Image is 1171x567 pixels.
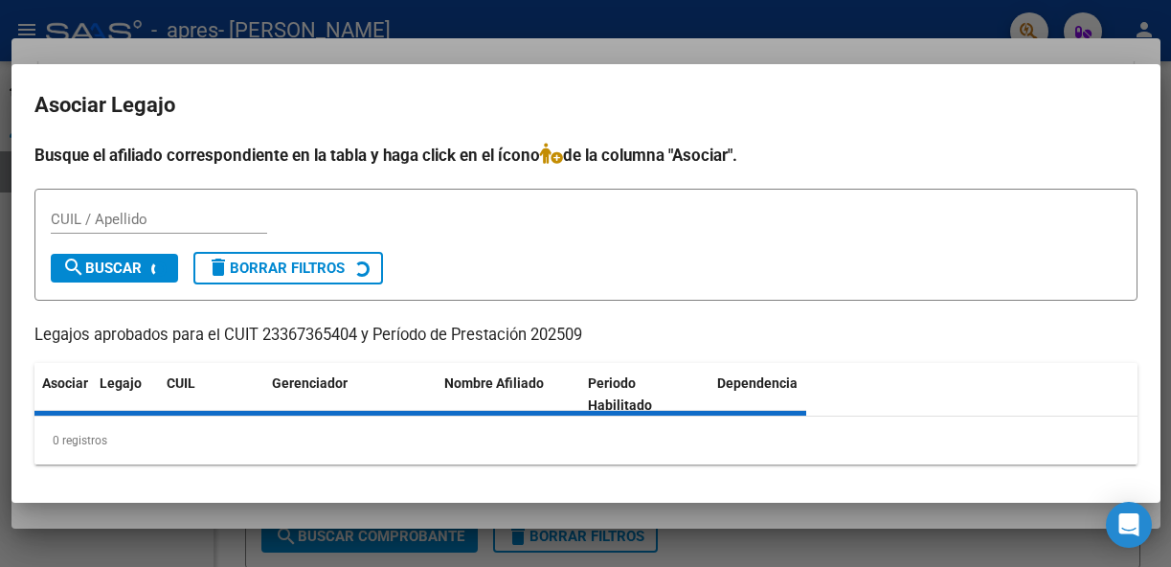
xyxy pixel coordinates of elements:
[588,375,652,413] span: Periodo Habilitado
[34,417,1137,465] div: 0 registros
[709,363,853,426] datatable-header-cell: Dependencia
[62,256,85,279] mat-icon: search
[272,375,348,391] span: Gerenciador
[51,254,178,283] button: Buscar
[34,324,1137,348] p: Legajos aprobados para el CUIT 23367365404 y Período de Prestación 202509
[34,363,92,426] datatable-header-cell: Asociar
[100,375,142,391] span: Legajo
[264,363,437,426] datatable-header-cell: Gerenciador
[159,363,264,426] datatable-header-cell: CUIL
[717,375,798,391] span: Dependencia
[42,375,88,391] span: Asociar
[207,260,345,277] span: Borrar Filtros
[167,375,195,391] span: CUIL
[444,375,544,391] span: Nombre Afiliado
[1106,502,1152,548] div: Open Intercom Messenger
[92,363,159,426] datatable-header-cell: Legajo
[580,363,709,426] datatable-header-cell: Periodo Habilitado
[34,143,1137,168] h4: Busque el afiliado correspondiente en la tabla y haga click en el ícono de la columna "Asociar".
[62,260,142,277] span: Buscar
[34,87,1137,124] h2: Asociar Legajo
[193,252,383,284] button: Borrar Filtros
[207,256,230,279] mat-icon: delete
[437,363,580,426] datatable-header-cell: Nombre Afiliado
